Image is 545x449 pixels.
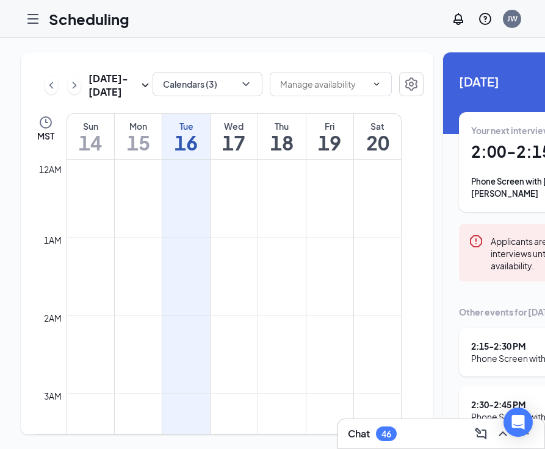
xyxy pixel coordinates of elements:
[280,77,367,91] input: Manage availability
[45,76,58,94] button: ChevronLeft
[496,426,510,441] svg: ChevronUp
[348,427,370,440] h3: Chat
[354,114,401,159] a: September 20, 2025
[306,114,353,159] a: September 19, 2025
[211,114,258,159] a: September 17, 2025
[478,12,493,26] svg: QuestionInfo
[258,132,305,153] h1: 18
[49,9,129,29] h1: Scheduling
[211,120,258,132] div: Wed
[258,120,305,132] div: Thu
[474,426,488,441] svg: ComposeMessage
[68,78,81,93] svg: ChevronRight
[240,78,252,90] svg: ChevronDown
[88,72,138,99] h3: [DATE] - [DATE]
[37,163,64,176] div: 12am
[162,132,209,153] h1: 16
[503,408,533,437] div: Open Intercom Messenger
[42,311,64,325] div: 2am
[37,130,54,142] span: MST
[162,114,209,159] a: September 16, 2025
[115,132,162,153] h1: 15
[153,72,262,96] button: Calendars (3)ChevronDown
[306,132,353,153] h1: 19
[42,389,64,403] div: 3am
[67,132,114,153] h1: 14
[306,120,353,132] div: Fri
[115,114,162,159] a: September 15, 2025
[354,132,401,153] h1: 20
[372,79,381,89] svg: ChevronDown
[162,120,209,132] div: Tue
[258,114,305,159] a: September 18, 2025
[211,132,258,153] h1: 17
[115,120,162,132] div: Mon
[138,78,153,93] svg: SmallChevronDown
[381,429,391,439] div: 46
[354,120,401,132] div: Sat
[493,424,513,444] button: ChevronUp
[469,234,483,249] svg: Error
[404,77,419,91] svg: Settings
[507,13,518,24] div: JW
[42,233,64,247] div: 1am
[67,114,114,159] a: September 14, 2025
[68,76,81,94] button: ChevronRight
[67,120,114,132] div: Sun
[451,12,466,26] svg: Notifications
[399,72,424,99] a: Settings
[38,115,53,130] svg: Clock
[471,424,491,444] button: ComposeMessage
[26,12,40,26] svg: Hamburger
[45,78,57,93] svg: ChevronLeft
[399,72,424,96] button: Settings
